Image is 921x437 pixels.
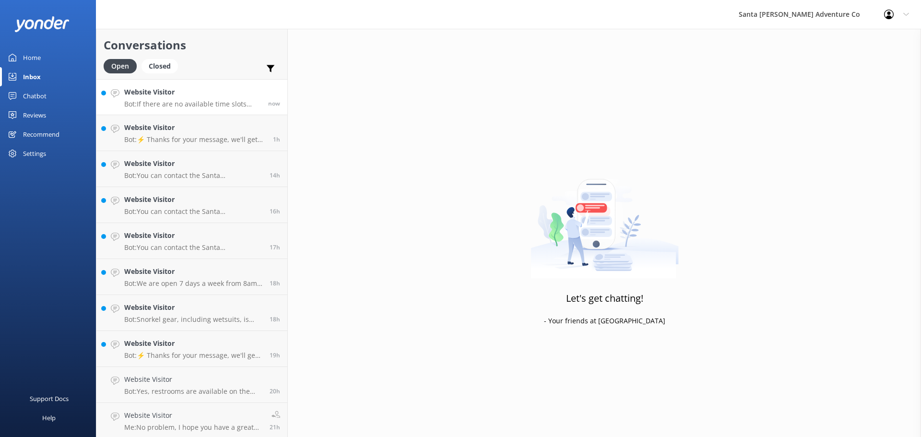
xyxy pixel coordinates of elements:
h4: Website Visitor [124,410,262,421]
h3: Let's get chatting! [566,291,643,306]
span: Sep 17 2025 09:42am (UTC -07:00) America/Tijuana [270,423,280,431]
h4: Website Visitor [124,158,262,169]
h4: Website Visitor [124,374,262,385]
a: Website VisitorBot:If there are no available time slots showing online, the trip is likely full. ... [96,79,287,115]
a: Website VisitorBot:You can contact the Santa [PERSON_NAME] Adventure Co. team at [PHONE_NUMBER], ... [96,187,287,223]
h2: Conversations [104,36,280,54]
p: Bot: Yes, restrooms are available on the island. [124,387,262,396]
div: Chatbot [23,86,47,106]
h4: Website Visitor [124,194,262,205]
span: Sep 17 2025 04:59pm (UTC -07:00) America/Tijuana [270,171,280,179]
span: Sep 17 2025 11:25am (UTC -07:00) America/Tijuana [270,387,280,395]
div: Settings [23,144,46,163]
p: Bot: ⚡ Thanks for your message, we'll get back to you as soon as we can. You're also welcome to k... [124,351,262,360]
div: Closed [142,59,178,73]
span: Sep 17 2025 03:08pm (UTC -07:00) America/Tijuana [270,207,280,215]
a: Website VisitorBot:Yes, restrooms are available on the island.20h [96,367,287,403]
span: Sep 17 2025 01:24pm (UTC -07:00) America/Tijuana [270,315,280,323]
div: Open [104,59,137,73]
p: Bot: We are open 7 days a week from 8am to 5pm. [124,279,262,288]
div: Support Docs [30,389,69,408]
span: Sep 18 2025 06:17am (UTC -07:00) America/Tijuana [273,135,280,143]
div: Help [42,408,56,427]
div: Reviews [23,106,46,125]
p: Bot: You can contact the Santa [PERSON_NAME] Adventure Co. team at [PHONE_NUMBER], or by emailing... [124,243,262,252]
h4: Website Visitor [124,122,266,133]
h4: Website Visitor [124,266,262,277]
a: Website VisitorBot:⚡ Thanks for your message, we'll get back to you as soon as we can. You're als... [96,115,287,151]
p: Bot: If there are no available time slots showing online, the trip is likely full. You can reach ... [124,100,261,108]
a: Closed [142,60,183,71]
div: Home [23,48,41,67]
h4: Website Visitor [124,338,262,349]
img: artwork of a man stealing a conversation from at giant smartphone [531,159,679,279]
p: Bot: Snorkel gear, including wetsuits, is available for rent at our island storefront and does no... [124,315,262,324]
a: Website VisitorBot:You can contact the Santa [PERSON_NAME] Adventure Co. team at [PHONE_NUMBER], ... [96,223,287,259]
span: Sep 17 2025 01:26pm (UTC -07:00) America/Tijuana [270,279,280,287]
a: Website VisitorBot:Snorkel gear, including wetsuits, is available for rent at our island storefro... [96,295,287,331]
div: Inbox [23,67,41,86]
a: Website VisitorBot:You can contact the Santa [PERSON_NAME] Adventure Co. team at [PHONE_NUMBER], ... [96,151,287,187]
p: Bot: You can contact the Santa [PERSON_NAME] Adventure Co. team at [PHONE_NUMBER], or by emailing... [124,171,262,180]
div: Recommend [23,125,59,144]
a: Website VisitorBot:We are open 7 days a week from 8am to 5pm.18h [96,259,287,295]
a: Website VisitorBot:⚡ Thanks for your message, we'll get back to you as soon as we can. You're als... [96,331,287,367]
span: Sep 18 2025 07:27am (UTC -07:00) America/Tijuana [268,99,280,107]
p: Bot: You can contact the Santa [PERSON_NAME] Adventure Co. team at [PHONE_NUMBER], or by emailing... [124,207,262,216]
h4: Website Visitor [124,302,262,313]
h4: Website Visitor [124,87,261,97]
p: - Your friends at [GEOGRAPHIC_DATA] [544,316,665,326]
span: Sep 17 2025 12:07pm (UTC -07:00) America/Tijuana [270,351,280,359]
h4: Website Visitor [124,230,262,241]
img: yonder-white-logo.png [14,16,70,32]
p: Me: No problem, I hope you have a great day! Cheers [124,423,262,432]
span: Sep 17 2025 01:35pm (UTC -07:00) America/Tijuana [270,243,280,251]
p: Bot: ⚡ Thanks for your message, we'll get back to you as soon as we can. You're also welcome to k... [124,135,266,144]
a: Open [104,60,142,71]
